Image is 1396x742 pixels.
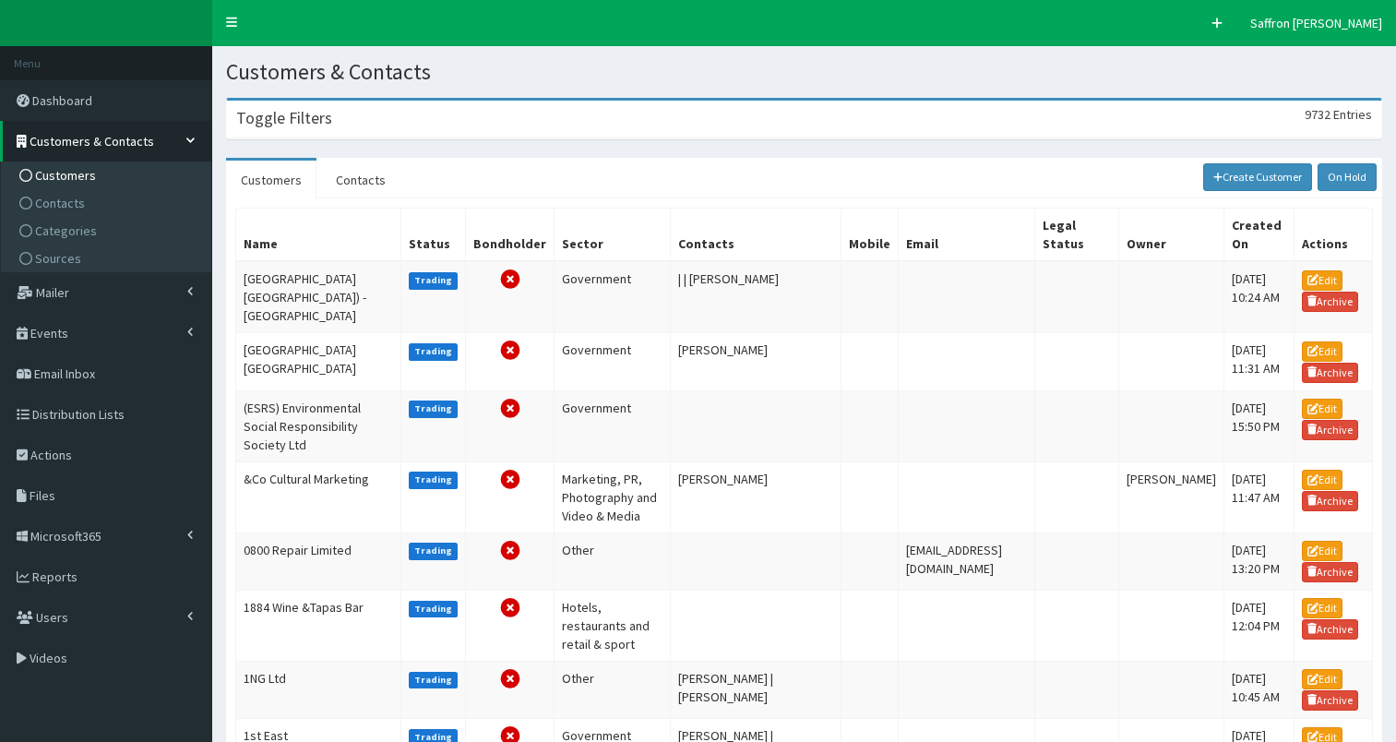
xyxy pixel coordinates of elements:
[671,333,841,390] td: [PERSON_NAME]
[35,167,96,184] span: Customers
[226,60,1382,84] h1: Customers & Contacts
[400,209,466,262] th: Status
[6,245,211,272] a: Sources
[1203,163,1313,191] a: Create Customer
[236,261,401,333] td: [GEOGRAPHIC_DATA] [GEOGRAPHIC_DATA]) - [GEOGRAPHIC_DATA]
[6,189,211,217] a: Contacts
[36,284,69,301] span: Mailer
[1118,461,1223,533] td: [PERSON_NAME]
[1302,619,1359,640] a: Archive
[1302,420,1359,440] a: Archive
[6,162,211,189] a: Customers
[1318,163,1377,191] a: On Hold
[671,661,841,718] td: [PERSON_NAME] | [PERSON_NAME]
[1302,598,1342,618] a: Edit
[1223,209,1294,262] th: Created On
[1302,562,1359,582] a: Archive
[555,661,671,718] td: Other
[30,528,101,545] span: Microsoft365
[555,209,671,262] th: Sector
[555,461,671,533] td: Marketing, PR, Photography and Video & Media
[236,661,401,718] td: 1NG Ltd
[35,195,85,211] span: Contacts
[409,672,459,688] label: Trading
[1250,15,1382,31] span: Saffron [PERSON_NAME]
[1302,491,1359,511] a: Archive
[555,333,671,390] td: Government
[35,250,81,267] span: Sources
[409,601,459,617] label: Trading
[466,209,555,262] th: Bondholder
[1302,399,1342,419] a: Edit
[555,533,671,590] td: Other
[236,209,401,262] th: Name
[1302,541,1342,561] a: Edit
[236,333,401,390] td: [GEOGRAPHIC_DATA] [GEOGRAPHIC_DATA]
[555,390,671,461] td: Government
[1223,661,1294,718] td: [DATE] 10:45 AM
[1223,590,1294,661] td: [DATE] 12:04 PM
[671,209,841,262] th: Contacts
[409,272,459,289] label: Trading
[34,365,95,382] span: Email Inbox
[1302,690,1359,711] a: Archive
[236,590,401,661] td: 1884 Wine &Tapas Bar
[1034,209,1118,262] th: Legal Status
[671,261,841,333] td: | | [PERSON_NAME]
[1302,669,1342,689] a: Edit
[35,222,97,239] span: Categories
[899,209,1035,262] th: Email
[1294,209,1372,262] th: Actions
[1302,341,1342,362] a: Edit
[30,447,72,463] span: Actions
[1223,333,1294,390] td: [DATE] 11:31 AM
[236,390,401,461] td: (ESRS) Environmental Social Responsibility Society Ltd
[30,133,154,150] span: Customers & Contacts
[1223,390,1294,461] td: [DATE] 15:50 PM
[1305,106,1330,123] span: 9732
[671,461,841,533] td: [PERSON_NAME]
[1302,363,1359,383] a: Archive
[1223,261,1294,333] td: [DATE] 10:24 AM
[1118,209,1223,262] th: Owner
[409,472,459,488] label: Trading
[36,609,68,626] span: Users
[32,92,92,109] span: Dashboard
[321,161,400,199] a: Contacts
[236,110,332,126] h3: Toggle Filters
[6,217,211,245] a: Categories
[555,261,671,333] td: Government
[841,209,899,262] th: Mobile
[899,533,1035,590] td: [EMAIL_ADDRESS][DOMAIN_NAME]
[30,325,68,341] span: Events
[236,533,401,590] td: 0800 Repair Limited
[409,343,459,360] label: Trading
[409,401,459,417] label: Trading
[1302,270,1342,291] a: Edit
[32,568,78,585] span: Reports
[30,650,67,666] span: Videos
[1223,461,1294,533] td: [DATE] 11:47 AM
[1302,292,1359,312] a: Archive
[409,543,459,559] label: Trading
[226,161,316,199] a: Customers
[32,406,125,423] span: Distribution Lists
[1333,106,1372,123] span: Entries
[1302,470,1342,490] a: Edit
[1223,533,1294,590] td: [DATE] 13:20 PM
[555,590,671,661] td: Hotels, restaurants and retail & sport
[30,487,55,504] span: Files
[236,461,401,533] td: &Co Cultural Marketing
